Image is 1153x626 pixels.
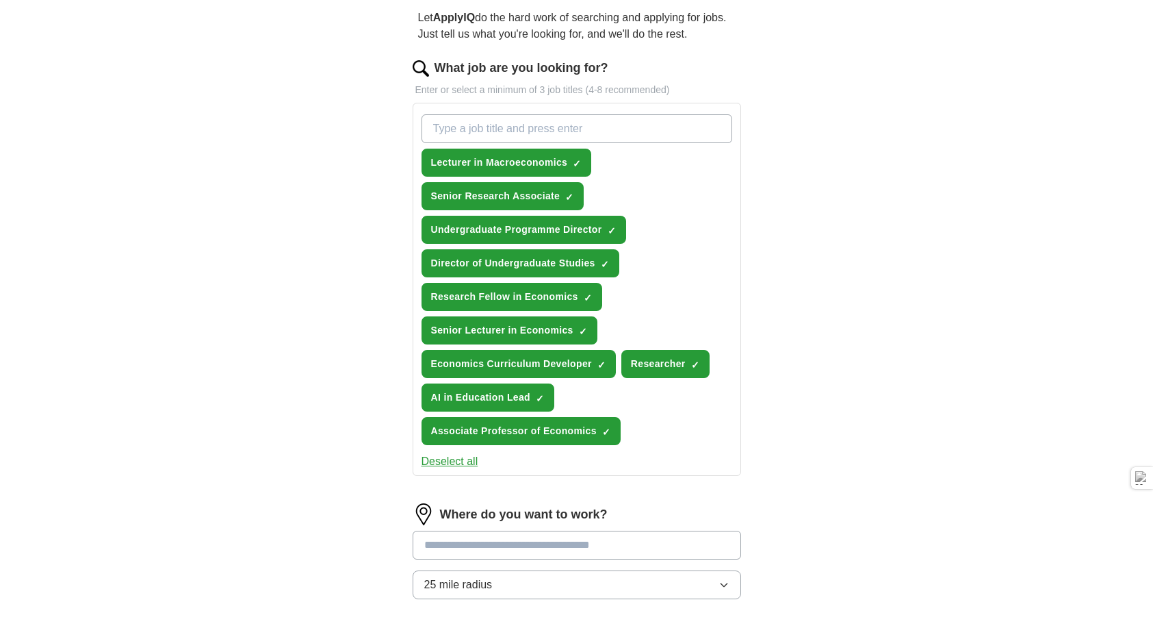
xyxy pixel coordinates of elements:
[422,453,478,470] button: Deselect all
[691,360,699,371] span: ✓
[431,390,530,405] span: AI in Education Lead
[422,384,554,412] button: AI in Education Lead✓
[431,155,568,170] span: Lecturer in Macroeconomics
[422,417,621,445] button: Associate Professor of Economics✓
[621,350,710,378] button: Researcher✓
[597,360,606,371] span: ✓
[431,256,595,271] span: Director of Undergraduate Studies
[422,350,616,378] button: Economics Curriculum Developer✓
[631,357,686,371] span: Researcher
[608,225,616,236] span: ✓
[413,60,429,77] img: search.png
[413,4,741,48] p: Let do the hard work of searching and applying for jobs. Just tell us what you're looking for, an...
[536,393,544,404] span: ✓
[413,503,435,525] img: location.png
[573,158,581,169] span: ✓
[422,182,584,210] button: Senior Research Associate✓
[413,83,741,97] p: Enter or select a minimum of 3 job titles (4-8 recommended)
[422,149,592,177] button: Lecturer in Macroeconomics✓
[422,114,732,143] input: Type a job title and press enter
[584,292,592,303] span: ✓
[413,571,741,599] button: 25 mile radius
[431,323,573,338] span: Senior Lecturer in Economics
[422,316,597,345] button: Senior Lecturer in Economics✓
[431,223,602,237] span: Undergraduate Programme Director
[431,189,560,203] span: Senior Research Associate
[435,59,608,77] label: What job are you looking for?
[602,427,610,438] span: ✓
[601,259,609,270] span: ✓
[431,424,597,438] span: Associate Professor of Economics
[433,12,475,23] strong: ApplyIQ
[565,192,573,203] span: ✓
[431,290,578,304] span: Research Fellow in Economics
[424,577,493,593] span: 25 mile radius
[422,216,626,244] button: Undergraduate Programme Director✓
[422,283,602,311] button: Research Fellow in Economics✓
[431,357,592,371] span: Economics Curriculum Developer
[579,326,587,337] span: ✓
[422,249,619,277] button: Director of Undergraduate Studies✓
[440,505,608,524] label: Where do you want to work?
